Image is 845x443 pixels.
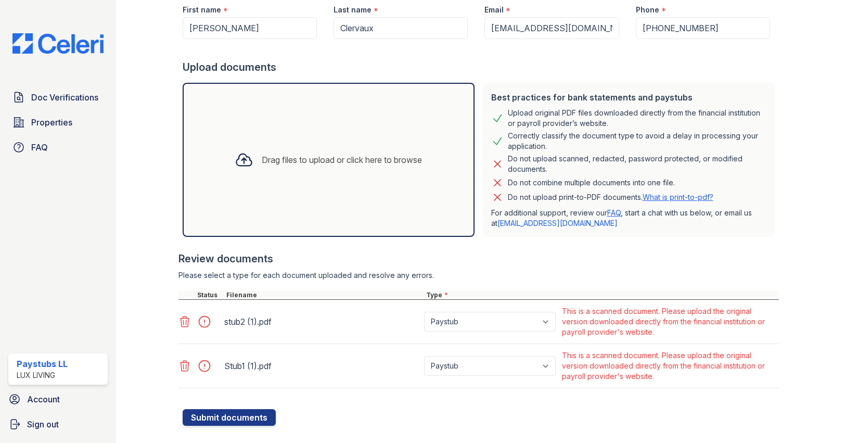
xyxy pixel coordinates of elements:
[31,116,72,129] span: Properties
[562,350,777,382] div: This is a scanned document. Please upload the original version downloaded directly from the finan...
[262,154,422,166] div: Drag files to upload or click here to browse
[31,91,98,104] span: Doc Verifications
[491,208,766,229] p: For additional support, review our , start a chat with us below, or email us at
[508,176,675,189] div: Do not combine multiple documents into one file.
[491,91,766,104] div: Best practices for bank statements and paystubs
[195,291,224,299] div: Status
[224,313,420,330] div: stub2 (1).pdf
[17,370,68,381] div: Lux Living
[508,108,766,129] div: Upload original PDF files downloaded directly from the financial institution or payroll provider’...
[224,291,424,299] div: Filename
[178,251,779,266] div: Review documents
[508,192,713,202] p: Do not upload print-to-PDF documents.
[4,414,112,435] a: Sign out
[178,270,779,281] div: Please select a type for each document uploaded and resolve any errors.
[27,418,59,431] span: Sign out
[636,5,659,15] label: Phone
[643,193,713,201] a: What is print-to-pdf?
[562,306,777,337] div: This is a scanned document. Please upload the original version downloaded directly from the finan...
[27,393,60,406] span: Account
[17,358,68,370] div: Paystubs LL
[183,409,276,426] button: Submit documents
[4,33,112,54] img: CE_Logo_Blue-a8612792a0a2168367f1c8372b55b34899dd931a85d93a1a3d3e32e68fde9ad4.png
[508,154,766,174] div: Do not upload scanned, redacted, password protected, or modified documents.
[224,358,420,374] div: Stub1 (1).pdf
[508,131,766,151] div: Correctly classify the document type to avoid a delay in processing your application.
[8,112,108,133] a: Properties
[8,87,108,108] a: Doc Verifications
[183,60,779,74] div: Upload documents
[484,5,504,15] label: Email
[4,389,112,410] a: Account
[31,141,48,154] span: FAQ
[183,5,221,15] label: First name
[334,5,372,15] label: Last name
[8,137,108,158] a: FAQ
[607,208,621,217] a: FAQ
[424,291,779,299] div: Type
[497,219,618,227] a: [EMAIL_ADDRESS][DOMAIN_NAME]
